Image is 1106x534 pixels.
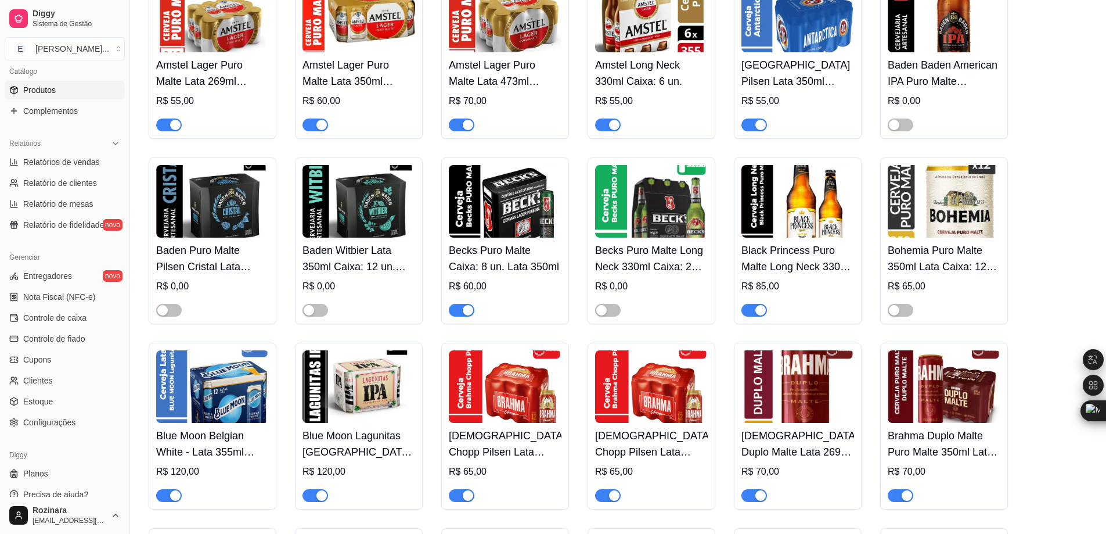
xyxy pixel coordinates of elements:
[888,165,1000,238] img: product-image
[5,446,125,464] div: Diggy
[888,350,1000,423] img: product-image
[5,174,125,192] a: Relatório de clientes
[156,242,269,275] h4: Baden Puro Malte Pilsen Cristal Lata 350ml Caixa: 12 un.
[23,198,93,210] span: Relatório de mesas
[302,428,415,460] h4: Blue Moon Lagunitas [GEOGRAPHIC_DATA] Puro Malte IPA - Lata 350ml 12 Un.
[595,165,708,238] img: product-image
[33,506,106,516] span: Rozinara
[302,350,415,423] img: product-image
[595,465,708,479] div: R$ 65,00
[35,43,109,55] div: [PERSON_NAME] ...
[156,428,269,460] h4: Blue Moon Belgian White - Lata 355ml Caixa 12 Un
[23,417,75,428] span: Configurações
[741,350,854,423] img: product-image
[595,94,708,108] div: R$ 55,00
[23,270,72,282] span: Entregadores
[156,165,269,238] img: product-image
[23,354,51,365] span: Cupons
[888,465,1000,479] div: R$ 70,00
[595,57,708,89] h4: Amstel Long Neck 330ml Caixa: 6 un.
[741,165,854,238] img: product-image
[156,465,269,479] div: R$ 120,00
[449,279,561,293] div: R$ 60,00
[23,219,104,231] span: Relatório de fidelidade
[5,309,125,327] a: Controle de caixa
[449,57,561,89] h4: Amstel Lager Puro Malte Lata 473ml Caixa: 12 un.
[5,62,125,81] div: Catálogo
[33,516,106,525] span: [EMAIL_ADDRESS][DOMAIN_NAME]
[5,350,125,369] a: Cupons
[302,279,415,293] div: R$ 0,00
[449,350,561,423] img: product-image
[888,428,1000,460] h4: Brahma Duplo Malte Puro Malte 350ml Lata Caixa: 12 un.
[888,279,1000,293] div: R$ 65,00
[741,57,854,89] h4: [GEOGRAPHIC_DATA] Pilsen Lata 350ml Caixa: 12 un.
[23,489,88,500] span: Precisa de ajuda?
[156,57,269,89] h4: Amstel Lager Puro Malte Lata 269ml Caixa: 12 un.
[5,216,125,234] a: Relatório de fidelidadenovo
[595,242,708,275] h4: Becks Puro Malte Long Neck 330ml Caixa: 24 un.
[23,291,95,303] span: Nota Fiscal (NFC-e)
[5,81,125,99] a: Produtos
[156,94,269,108] div: R$ 55,00
[5,5,125,33] a: DiggySistema de Gestão
[23,468,48,479] span: Planos
[741,242,854,275] h4: Black Princess Puro Malte Long Neck 330ml Caixa: 12 un.
[5,267,125,285] a: Entregadoresnovo
[741,94,854,108] div: R$ 55,00
[595,279,708,293] div: R$ 0,00
[5,371,125,390] a: Clientes
[888,242,1000,275] h4: Bohemia Puro Malte 350ml Lata Caixa: 12 un.
[5,102,125,120] a: Complementos
[5,485,125,504] a: Precisa de ajuda?
[156,279,269,293] div: R$ 0,00
[449,465,561,479] div: R$ 65,00
[302,242,415,275] h4: Baden Witbier Lata 350ml Caixa: 12 un. (Coentro e [GEOGRAPHIC_DATA])
[5,413,125,432] a: Configurações
[9,139,41,148] span: Relatórios
[741,428,854,460] h4: [DEMOGRAPHIC_DATA] Duplo Malte Lata 269ml Caixa: 15 un.
[449,94,561,108] div: R$ 70,00
[741,465,854,479] div: R$ 70,00
[888,94,1000,108] div: R$ 0,00
[5,195,125,213] a: Relatório de mesas
[449,165,561,238] img: product-image
[302,57,415,89] h4: Amstel Lager Puro Malte Lata 350ml Caixa: 12 un.
[33,9,120,19] span: Diggy
[23,333,85,345] span: Controle de fiado
[449,428,561,460] h4: [DEMOGRAPHIC_DATA] Chopp Pilsen Lata 350ml Caixa: 12 un.
[23,312,87,324] span: Controle de caixa
[15,43,26,55] span: E
[5,37,125,60] button: Select a team
[5,464,125,483] a: Planos
[5,501,125,529] button: Rozinara[EMAIL_ADDRESS][DOMAIN_NAME]
[23,156,100,168] span: Relatórios de vendas
[302,94,415,108] div: R$ 60,00
[23,84,56,96] span: Produtos
[5,153,125,171] a: Relatórios de vendas
[5,392,125,411] a: Estoque
[741,279,854,293] div: R$ 85,00
[888,57,1000,89] h4: Baden Baden American IPA Puro Malte (Maracujá) Garrafa 600ml Caixa: 12 un
[23,105,78,117] span: Complementos
[5,248,125,267] div: Gerenciar
[595,350,708,423] img: product-image
[23,177,97,189] span: Relatório de clientes
[302,165,415,238] img: product-image
[449,242,561,275] h4: Becks Puro Malte Caixa: 8 un. Lata 350ml
[5,329,125,348] a: Controle de fiado
[302,465,415,479] div: R$ 120,00
[595,428,708,460] h4: [DEMOGRAPHIC_DATA] Chopp Pilsen Lata 269ml Caixa: 15 un.
[156,350,269,423] img: product-image
[23,375,53,386] span: Clientes
[5,288,125,306] a: Nota Fiscal (NFC-e)
[33,19,120,28] span: Sistema de Gestão
[23,396,53,407] span: Estoque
